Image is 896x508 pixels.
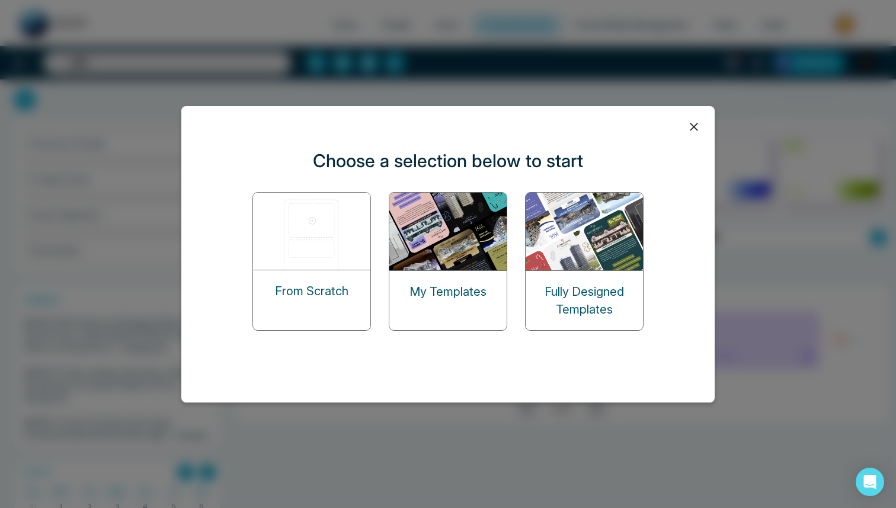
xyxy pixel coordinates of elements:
p: From Scratch [275,282,348,300]
p: Fully Designed Templates [526,283,643,318]
img: my-templates.png [389,193,508,270]
p: My Templates [409,283,487,301]
img: designed-templates.png [526,193,644,270]
p: Choose a selection below to start [313,148,583,174]
div: Open Intercom Messenger [856,468,884,496]
img: start-from-scratch.png [253,193,372,270]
